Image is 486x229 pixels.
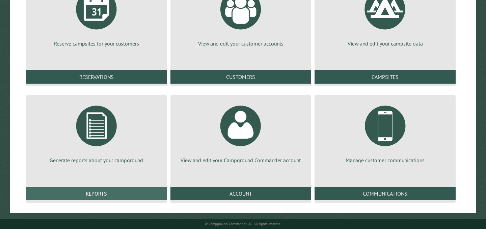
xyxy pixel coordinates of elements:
[179,101,303,164] a: View and edit your Campground Commander account
[26,70,167,84] a: Reservations
[34,101,159,164] a: Generate reports about your campground
[315,187,456,200] a: Communications
[26,187,167,200] a: Reports
[323,156,448,164] p: Manage customer communications
[34,40,159,47] p: Reserve campsites for your customers
[179,156,303,164] p: View and edit your Campground Commander account
[323,40,448,47] p: View and edit your campsite data
[315,70,456,84] a: Campsites
[179,40,303,47] p: View and edit your customer accounts
[323,101,448,164] a: Manage customer communications
[170,70,312,84] a: Customers
[205,222,281,226] small: © Campground Commander LLC. All rights reserved.
[34,156,159,164] p: Generate reports about your campground
[170,187,312,200] a: Account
